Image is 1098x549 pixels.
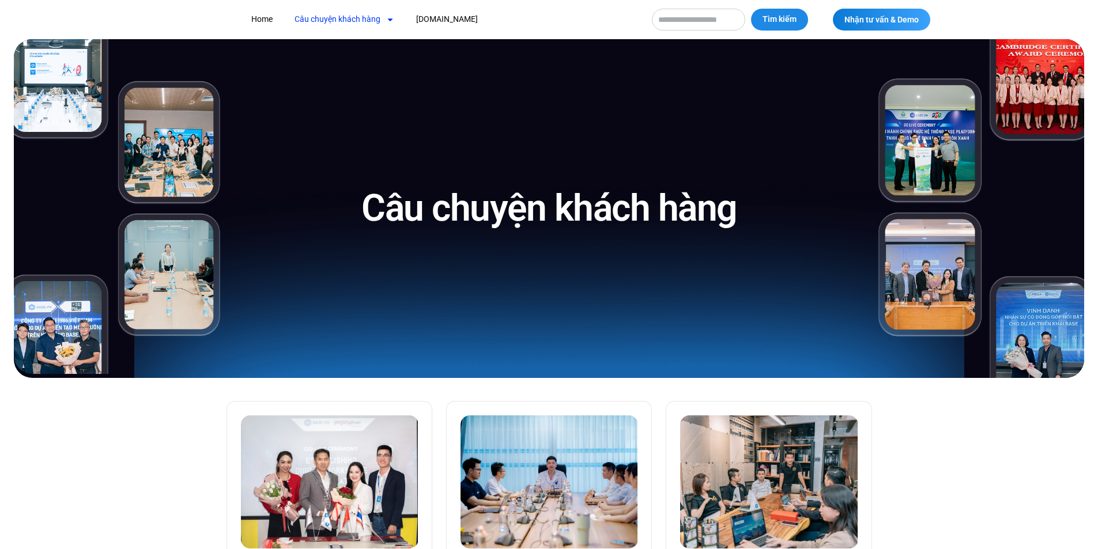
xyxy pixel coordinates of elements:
[763,14,797,25] span: Tìm kiếm
[361,184,737,232] h1: Câu chuyện khách hàng
[243,9,281,30] a: Home
[407,9,486,30] a: [DOMAIN_NAME]
[844,16,919,24] span: Nhận tư vấn & Demo
[286,9,403,30] a: Câu chuyện khách hàng
[751,9,808,31] button: Tìm kiếm
[833,9,930,31] a: Nhận tư vấn & Demo
[243,9,640,30] nav: Menu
